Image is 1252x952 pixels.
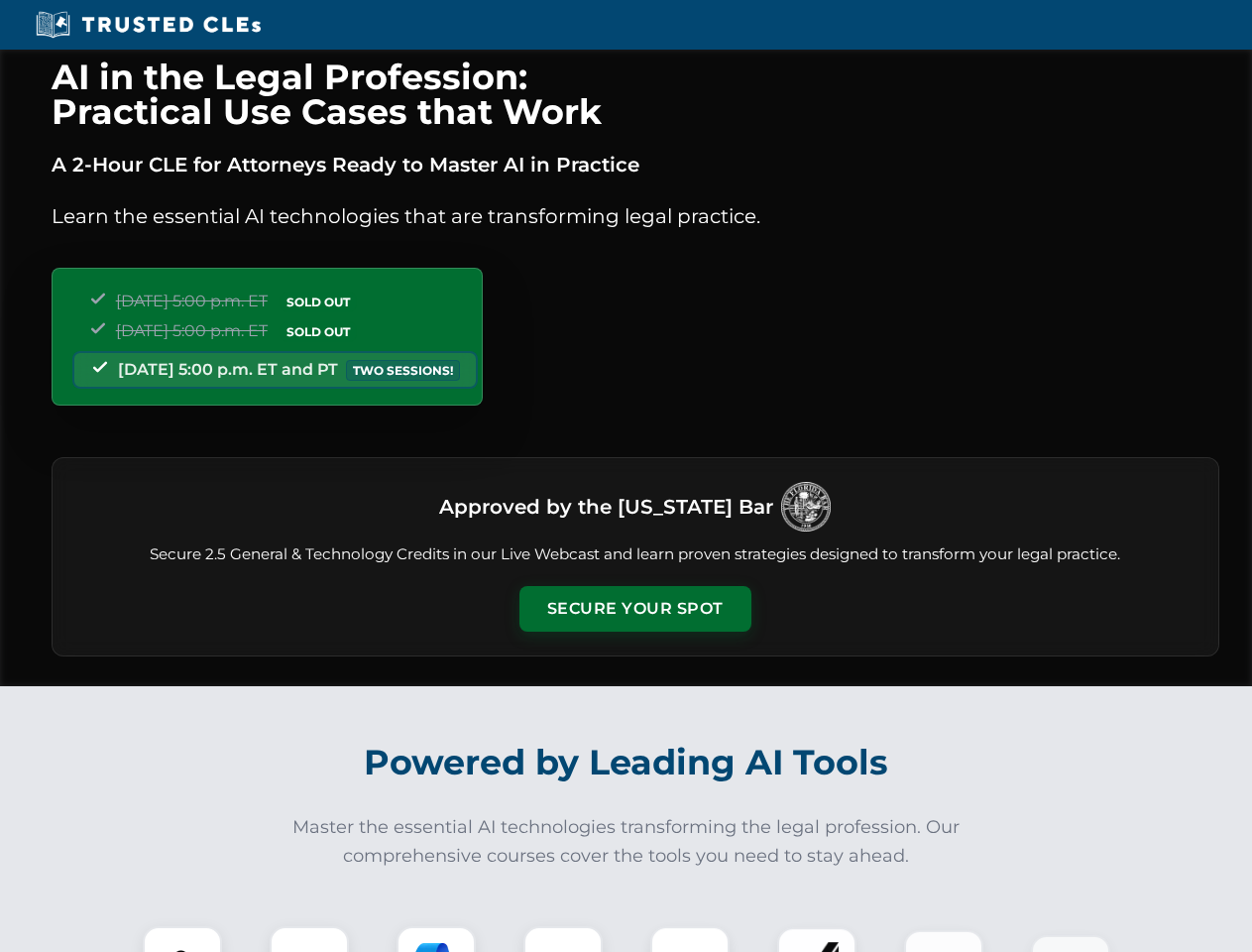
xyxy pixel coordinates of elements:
span: [DATE] 5:00 p.m. ET [116,321,268,340]
p: A 2-Hour CLE for Attorneys Ready to Master AI in Practice [52,149,1219,180]
img: Logo [781,482,831,532]
h2: Powered by Leading AI Tools [77,728,1176,797]
span: SOLD OUT [280,321,357,342]
h1: AI in the Legal Profession: Practical Use Cases that Work [52,59,1219,129]
span: SOLD OUT [280,292,357,312]
p: Master the essential AI technologies transforming the legal profession. Our comprehensive courses... [280,813,973,871]
span: [DATE] 5:00 p.m. ET [116,292,268,310]
h3: Approved by the [US_STATE] Bar [439,489,773,525]
p: Learn the essential AI technologies that are transforming legal practice. [52,200,1219,232]
img: Trusted CLEs [30,10,267,40]
p: Secure 2.5 General & Technology Credits in our Live Webcast and learn proven strategies designed ... [76,543,1195,566]
button: Secure Your Spot [519,586,751,632]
